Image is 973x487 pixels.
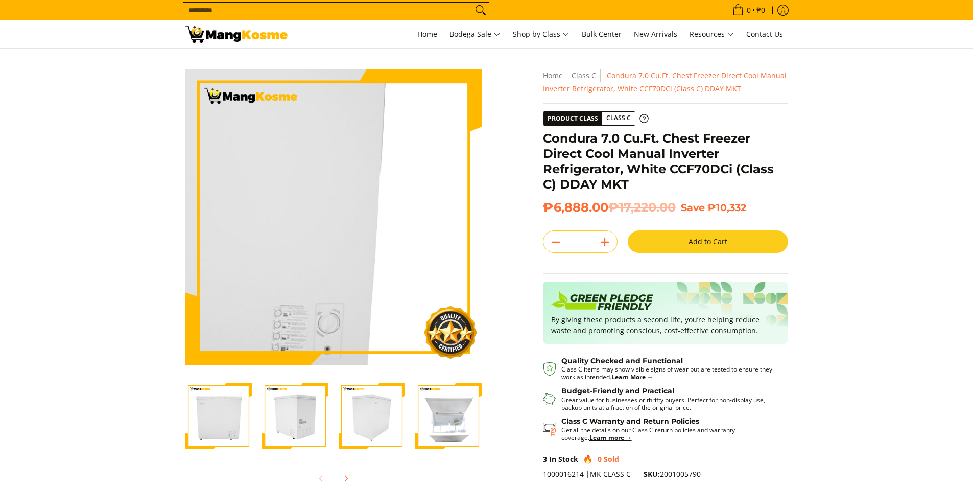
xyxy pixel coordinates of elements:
span: Home [417,29,437,39]
img: Condura 7.0 Cu.Ft. Chest Freezer Direct Cool Manual Inverter Refrigerator, White CCF70DCi (Class ... [262,383,328,449]
button: Add [592,234,617,250]
span: Sold [604,454,619,464]
span: New Arrivals [634,29,677,39]
img: Condura 7.0 Cu.Ft. Chest Freezer Direct Cool Manual Inverter Refrigerator, White CCF70DCi (Class ... [185,69,482,365]
span: ₱10,332 [707,201,746,214]
span: ₱0 [755,7,767,14]
span: SKU: [644,469,660,479]
span: • [729,5,768,16]
p: Great value for businesses or thrifty buyers. Perfect for non-display use, backup units at a frac... [561,396,778,411]
a: Contact Us [741,20,788,48]
del: ₱17,220.00 [608,200,676,215]
a: Bulk Center [577,20,627,48]
a: Home [543,71,563,80]
button: Add to Cart [628,230,788,253]
span: Save [681,201,705,214]
span: Product Class [543,112,602,125]
span: In Stock [549,454,578,464]
a: New Arrivals [629,20,682,48]
span: 1000016214 |MK CLASS C [543,469,631,479]
img: Condura 7.0 Cu.Ft. Chest Freezer Direct Cool Manual Inverter Refrigerator, White CCF70DCi (Class ... [339,383,405,449]
strong: Budget-Friendly and Practical [561,386,674,396]
span: 0 [745,7,752,14]
nav: Breadcrumbs [543,69,788,96]
a: Learn More → [611,373,653,381]
a: Home [412,20,442,48]
span: 2001005790 [644,469,701,479]
strong: Quality Checked and Functional [561,356,683,365]
span: Class C [602,112,635,125]
img: Badge sustainability green pledge friendly [551,290,653,314]
a: Resources [684,20,739,48]
span: Bodega Sale [449,28,501,41]
h1: Condura 7.0 Cu.Ft. Chest Freezer Direct Cool Manual Inverter Refrigerator, White CCF70DCi (Class ... [543,131,788,192]
span: Shop by Class [513,28,569,41]
p: Class C items may show visible signs of wear but are tested to ensure they work as intended. [561,365,778,381]
strong: Class C Warranty and Return Policies [561,416,699,426]
button: Subtract [543,234,568,250]
a: Shop by Class [508,20,575,48]
span: Resources [690,28,734,41]
a: Bodega Sale [444,20,506,48]
nav: Main Menu [298,20,788,48]
p: By giving these products a second life, you’re helping reduce waste and promoting conscious, cost... [551,314,780,336]
button: Search [472,3,489,18]
p: Get all the details on our Class C return policies and warranty coverage. [561,426,778,442]
span: 0 [598,454,602,464]
a: Learn more → [589,433,632,442]
span: ₱6,888.00 [543,200,676,215]
img: Condura 7.0 Cu.Ft. Chest Freezer Direct Cool Manual Inverter Refrigerator, White CCF70DCi (Class ... [185,383,252,449]
span: Contact Us [746,29,783,39]
img: Condura 7.0 Cu.Ft. Chest Freezer Direct Cool Manual Inverter Refrigerator, White CCF70DCi (Class ... [415,383,482,449]
img: Condura 9.3 Cu. Ft. Inverter Refrigerator 9.9. DDAY l Mang Kosme [185,26,288,43]
a: Product Class Class C [543,111,649,126]
span: Condura 7.0 Cu.Ft. Chest Freezer Direct Cool Manual Inverter Refrigerator, White CCF70DCi (Class ... [543,71,787,94]
span: Bulk Center [582,29,622,39]
span: 3 [543,454,547,464]
a: Class C [572,71,596,80]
